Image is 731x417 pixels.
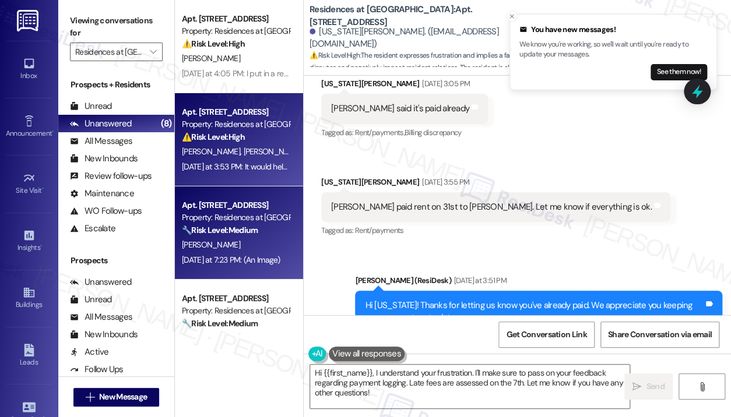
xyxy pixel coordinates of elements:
[405,128,462,137] span: Billing discrepancy
[40,242,42,250] span: •
[419,77,470,90] div: [DATE] 3:05 PM
[182,255,280,265] div: [DATE] at 7:23 PM: (An Image)
[182,68,569,79] div: [DATE] at 4:05 PM: I put in a request. The switch on the wall for the bdrm ceiling fan broke and ...
[451,274,507,287] div: [DATE] at 3:51 PM
[651,64,707,80] button: See them now!
[70,276,132,288] div: Unanswered
[182,333,258,343] span: [PERSON_NAME] Fleet
[70,12,163,43] label: Viewing conversations for
[244,146,302,157] span: [PERSON_NAME]
[75,43,144,61] input: All communities
[355,274,722,291] div: [PERSON_NAME] (ResiDesk)
[182,318,258,328] strong: 🔧 Risk Level: Medium
[70,222,115,235] div: Escalate
[70,363,124,376] div: Follow Ups
[310,51,360,60] strong: ⚠️ Risk Level: High
[70,118,132,130] div: Unanswered
[6,282,52,314] a: Buildings
[150,47,156,56] i: 
[321,222,670,239] div: Tagged as:
[6,225,52,257] a: Insights •
[182,305,290,317] div: Property: Residences at [GEOGRAPHIC_DATA]
[182,199,290,211] div: Apt. [STREET_ADDRESS]
[498,321,594,348] button: Get Conversation Link
[321,77,488,94] div: [US_STATE][PERSON_NAME]
[73,388,160,407] button: New Message
[608,328,712,341] span: Share Conversation via email
[58,255,174,267] div: Prospects
[158,115,174,133] div: (8)
[6,340,52,372] a: Leads
[17,10,41,31] img: ResiDesk Logo
[624,373,673,400] button: Send
[331,103,469,115] div: [PERSON_NAME] said it's paid already
[646,380,664,393] span: Send
[321,124,488,141] div: Tagged as:
[52,128,54,136] span: •
[419,176,469,188] div: [DATE] 3:55 PM
[365,299,704,324] div: Hi [US_STATE]! Thanks for letting us know you've already paid. We appreciate you keeping your acc...
[182,146,244,157] span: [PERSON_NAME]
[86,393,94,402] i: 
[506,10,518,22] button: Close toast
[506,328,586,341] span: Get Conversation Link
[70,188,134,200] div: Maintenance
[58,79,174,91] div: Prospects + Residents
[42,185,44,193] span: •
[310,50,731,87] span: : The resident expresses frustration and implies a failure in the rent payment logging process, w...
[182,132,245,142] strong: ⚠️ Risk Level: High
[182,161,585,172] div: [DATE] at 3:53 PM: It would help if you completed your work of logging payments before making cla...
[310,26,533,51] div: [US_STATE][PERSON_NAME]. ([EMAIL_ADDRESS][DOMAIN_NAME])
[70,346,109,358] div: Active
[310,3,543,29] b: Residences at [GEOGRAPHIC_DATA]: Apt. [STREET_ADDRESS]
[331,201,652,213] div: [PERSON_NAME] paid rent on 31st to [PERSON_NAME]. Let me know if everything is ok.
[182,292,290,305] div: Apt. [STREET_ADDRESS]
[70,135,132,147] div: All Messages
[70,294,112,306] div: Unread
[182,53,240,63] span: [PERSON_NAME]
[182,13,290,25] div: Apt. [STREET_ADDRESS]
[182,239,240,250] span: [PERSON_NAME]
[70,100,112,112] div: Unread
[6,54,52,85] a: Inbox
[99,391,147,403] span: New Message
[519,24,707,36] div: You have new messages!
[182,225,258,235] strong: 🔧 Risk Level: Medium
[182,118,290,130] div: Property: Residences at [GEOGRAPHIC_DATA]
[6,168,52,200] a: Site Visit •
[70,170,152,182] div: Review follow-ups
[70,205,142,217] div: WO Follow-ups
[697,382,706,391] i: 
[310,365,630,408] textarea: Hi {{first_name}}, I understand your frustration. I'll make sure to pass on your feedback regardi...
[182,211,290,224] div: Property: Residences at [GEOGRAPHIC_DATA]
[182,38,245,49] strong: ⚠️ Risk Level: High
[182,106,290,118] div: Apt. [STREET_ADDRESS]
[355,128,405,137] span: Rent/payments ,
[632,382,641,391] i: 
[182,25,290,37] div: Property: Residences at [GEOGRAPHIC_DATA]
[519,40,707,60] p: We know you're working, so we'll wait until you're ready to update your messages.
[321,176,670,192] div: [US_STATE][PERSON_NAME]
[70,153,138,165] div: New Inbounds
[70,311,132,323] div: All Messages
[355,225,404,235] span: Rent/payments
[70,328,138,341] div: New Inbounds
[600,321,719,348] button: Share Conversation via email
